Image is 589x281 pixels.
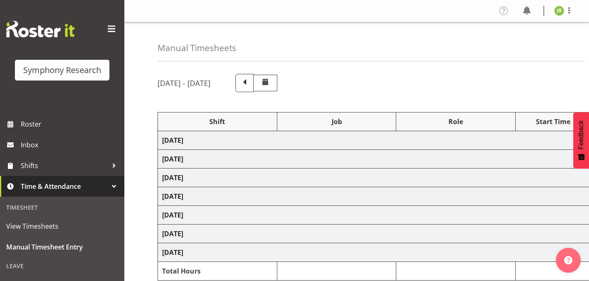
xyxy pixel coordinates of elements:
img: help-xxl-2.png [564,256,572,264]
div: Leave [2,257,122,274]
span: Inbox [21,139,120,151]
div: Symphony Research [23,64,101,76]
td: Total Hours [158,262,277,281]
a: View Timesheets [2,216,122,237]
img: Rosterit website logo [6,21,75,37]
h5: [DATE] - [DATE] [158,78,211,88]
div: Role [400,117,511,127]
img: jonathan-braddock11609.jpg [554,6,564,16]
span: Manual Timesheet Entry [6,241,118,253]
a: Manual Timesheet Entry [2,237,122,257]
div: Start Time [520,117,587,127]
div: Job [281,117,392,127]
span: Feedback [577,120,585,149]
div: Shift [162,117,273,127]
span: Time & Attendance [21,180,108,193]
span: View Timesheets [6,220,118,232]
span: Shifts [21,159,108,172]
h4: Manual Timesheets [158,43,236,53]
button: Feedback - Show survey [573,112,589,169]
div: Timesheet [2,199,122,216]
span: Roster [21,118,120,130]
